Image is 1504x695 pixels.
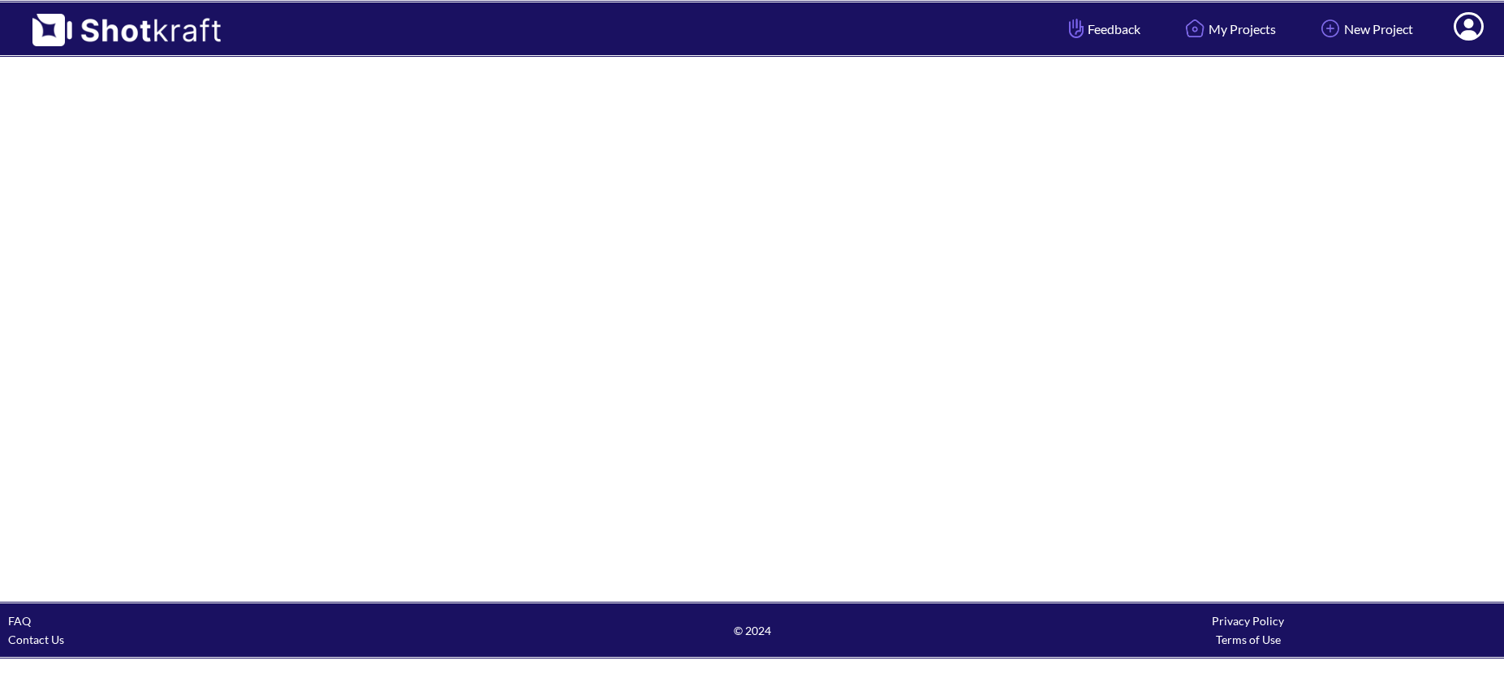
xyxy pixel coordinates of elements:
div: Terms of Use [1000,630,1496,649]
a: Contact Us [8,633,64,646]
img: Home Icon [1181,15,1209,42]
a: FAQ [8,614,31,628]
div: Privacy Policy [1000,611,1496,630]
span: © 2024 [504,621,1000,640]
iframe: chat widget [1330,659,1496,695]
a: My Projects [1169,7,1288,50]
img: Hand Icon [1065,15,1088,42]
span: Feedback [1065,19,1140,38]
a: New Project [1304,7,1425,50]
img: Add Icon [1317,15,1344,42]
